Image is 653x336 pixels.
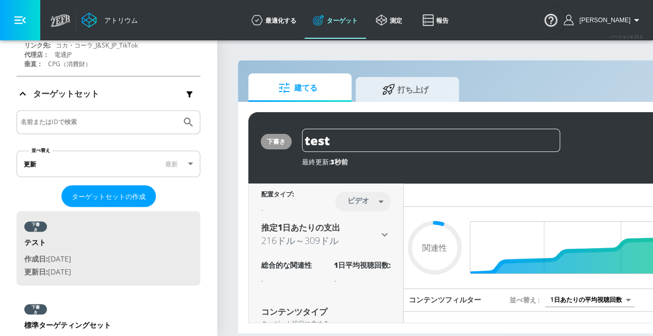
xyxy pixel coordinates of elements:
[564,14,643,26] button: [PERSON_NAME]
[261,222,340,233] font: 推定1日あたりの支出
[54,50,72,59] font: 電通JP
[330,157,348,166] font: 3秒前
[261,222,391,248] div: 推定1日あたりの支出216ドル～309ドル
[24,266,48,276] font: 更新日:
[17,11,200,71] div: リンク先:コカ・コーラ_J&SK_JP_TikTok代理店：電通JP垂直：CPG（消費財）
[261,306,327,317] font: コンテンツタイプ
[630,34,643,39] font: 4.25.2
[610,34,630,39] font: バージョン
[550,295,622,304] font: 1日あたりの平均視聴回数
[33,88,99,99] font: ターゲットセット
[24,237,46,247] font: テスト
[436,16,449,25] font: 報告
[48,59,91,68] font: CPG（消費財）
[261,190,294,198] font: 配置タイプ:
[302,157,330,166] font: 最終更新:
[334,260,391,270] font: 1日平均視聴回数:
[24,159,36,168] font: 更新
[267,137,285,146] font: 下書き
[24,253,48,263] font: 作成日:
[72,191,146,201] font: ターゲットセットの作成
[17,77,200,111] div: ターゲットセット
[265,16,296,25] font: 最適化する
[24,50,49,59] font: 代理店：
[31,303,40,314] font: 下書き
[397,84,428,95] font: 打ち上げ
[17,211,200,285] div: 下書きテスト作成日:[DATE]更新日:[DATE]
[575,17,630,24] span: ログイン: kenta.kurishima@mbk-digital.co.jp
[347,195,369,205] font: ビデオ
[390,16,402,25] font: 測定
[24,59,43,68] font: 垂直：
[31,147,51,154] font: 並べ替え
[48,266,71,276] font: [DATE]
[104,16,138,25] font: アトリウム
[21,115,177,129] input: 名前またはIDで検索
[261,319,329,328] font: ターゲット設定に含める
[48,253,71,263] font: [DATE]
[82,12,138,28] a: アトリウム
[261,260,312,270] font: 総合的な関連性
[536,5,565,34] button: オープンリソースセンター
[24,319,111,329] font: 標準ターゲティングセット
[294,82,317,93] font: 建てる
[165,159,178,168] font: 最新
[261,234,339,247] font: 216ドル～309ドル
[579,17,630,24] font: [PERSON_NAME]
[24,41,51,50] font: リンク先:
[61,185,156,207] button: ターゲットセットの作成
[327,16,358,25] font: ターゲット
[56,41,138,50] font: コカ・コーラ_J&SK_JP_TikTok
[422,242,447,253] font: 関連性
[509,295,536,304] font: 並べ替え
[409,295,481,304] font: コンテンツフィルター
[31,221,40,232] font: 下書き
